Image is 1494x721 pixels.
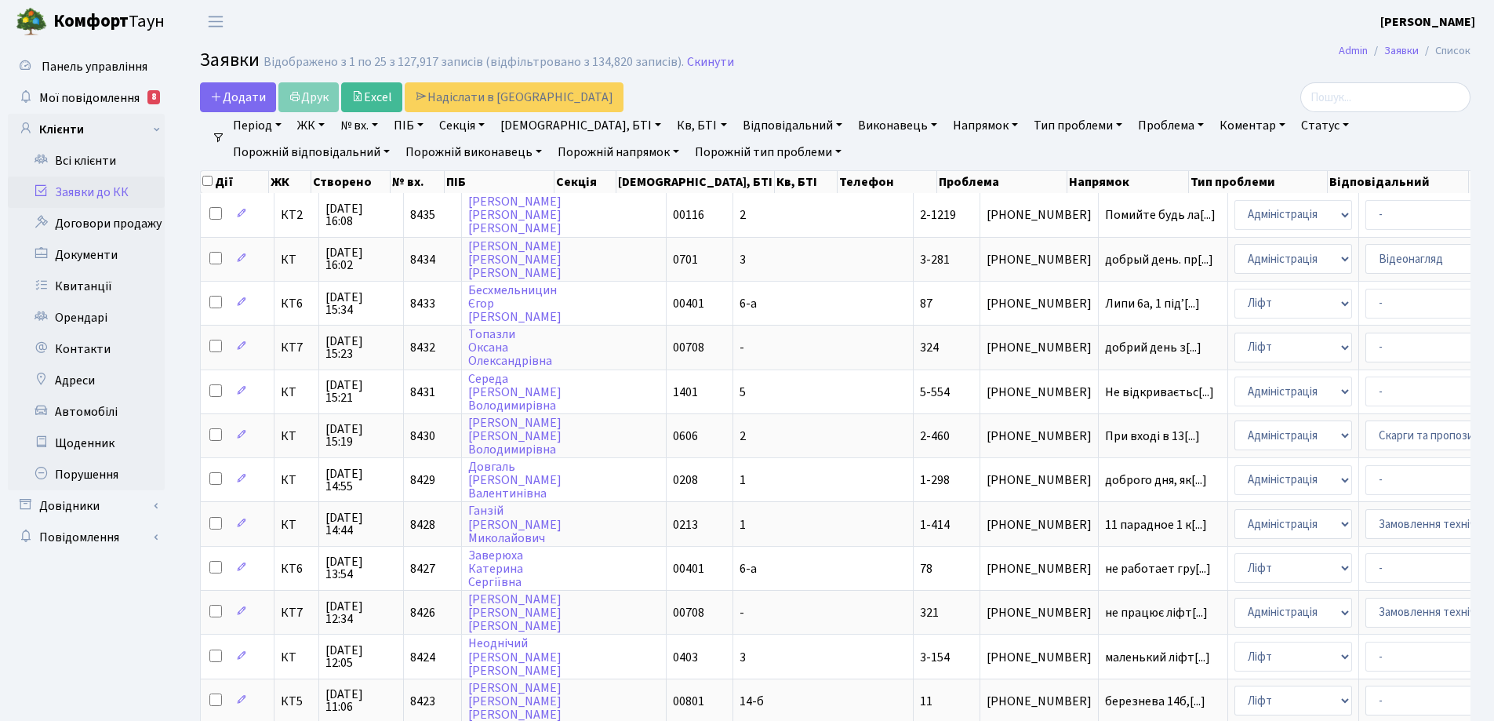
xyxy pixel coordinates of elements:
[920,604,939,621] span: 321
[281,695,312,708] span: КТ5
[1189,171,1328,193] th: Тип проблеми
[264,55,684,70] div: Відображено з 1 по 25 з 127,917 записів (відфільтровано з 134,820 записів).
[311,171,390,193] th: Створено
[1339,42,1368,59] a: Admin
[281,253,312,266] span: КТ
[410,295,435,312] span: 8433
[687,55,734,70] a: Скинути
[8,271,165,302] a: Квитанції
[740,649,746,666] span: 3
[325,512,397,537] span: [DATE] 14:44
[8,459,165,490] a: Порушення
[468,458,562,502] a: Довгаль[PERSON_NAME]Валентинівна
[341,82,402,112] a: Excel
[673,384,698,401] span: 1401
[852,112,943,139] a: Виконавець
[410,516,435,533] span: 8428
[53,9,165,35] span: Таун
[740,295,757,312] span: 6-а
[1105,604,1208,621] span: не працює ліфт[...]
[281,563,312,575] span: КТ6
[281,651,312,664] span: КТ
[673,693,704,710] span: 00801
[1067,171,1190,193] th: Напрямок
[987,651,1092,664] span: [PHONE_NUMBER]
[987,297,1092,310] span: [PHONE_NUMBER]
[196,9,235,35] button: Переключити навігацію
[1328,171,1469,193] th: Відповідальний
[551,139,685,166] a: Порожній напрямок
[200,46,260,74] span: Заявки
[1027,112,1129,139] a: Тип проблеми
[291,112,331,139] a: ЖК
[1105,206,1216,224] span: Помийте будь ла[...]
[987,386,1092,399] span: [PHONE_NUMBER]
[8,396,165,428] a: Автомобілі
[1213,112,1292,139] a: Коментар
[947,112,1024,139] a: Напрямок
[325,379,397,404] span: [DATE] 15:21
[8,51,165,82] a: Панель управління
[1105,560,1211,577] span: не работает гру[...]
[281,386,312,399] span: КТ
[8,145,165,177] a: Всі клієнти
[200,82,276,112] a: Додати
[1419,42,1470,60] li: Список
[920,339,939,356] span: 324
[775,171,837,193] th: Кв, БТІ
[16,6,47,38] img: logo.png
[325,644,397,669] span: [DATE] 12:05
[673,428,698,445] span: 0606
[8,428,165,459] a: Щоденник
[8,114,165,145] a: Клієнти
[468,547,523,591] a: ЗаверюхаКатеринаСергіївна
[1380,13,1475,31] a: [PERSON_NAME]
[920,251,950,268] span: 3-281
[391,171,445,193] th: № вх.
[920,206,956,224] span: 2-1219
[281,341,312,354] span: КТ7
[281,209,312,221] span: КТ2
[410,384,435,401] span: 8431
[387,112,430,139] a: ПІБ
[468,370,562,414] a: Середа[PERSON_NAME]Володимирівна
[689,139,848,166] a: Порожній тип проблеми
[740,472,746,489] span: 1
[1105,339,1201,356] span: добрий день з[...]
[740,604,744,621] span: -
[8,333,165,365] a: Контакти
[433,112,491,139] a: Секція
[1105,649,1210,666] span: маленький ліфт[...]
[616,171,775,193] th: [DEMOGRAPHIC_DATA], БТІ
[325,335,397,360] span: [DATE] 15:23
[740,560,757,577] span: 6-а
[740,516,746,533] span: 1
[468,238,562,282] a: [PERSON_NAME][PERSON_NAME][PERSON_NAME]
[1315,35,1494,67] nav: breadcrumb
[8,365,165,396] a: Адреси
[673,604,704,621] span: 00708
[1105,251,1213,268] span: добрый день. пр[...]
[740,428,746,445] span: 2
[410,251,435,268] span: 8434
[410,472,435,489] span: 8429
[1300,82,1470,112] input: Пошук...
[281,430,312,442] span: КТ
[8,239,165,271] a: Документи
[42,58,147,75] span: Панель управління
[399,139,548,166] a: Порожній виконавець
[410,206,435,224] span: 8435
[920,649,950,666] span: 3-154
[410,693,435,710] span: 8423
[468,635,562,679] a: Неоднічий[PERSON_NAME][PERSON_NAME]
[673,206,704,224] span: 00116
[468,326,552,370] a: ТопазлиОксанаОлександрівна
[201,171,269,193] th: Дії
[147,90,160,104] div: 8
[987,695,1092,708] span: [PHONE_NUMBER]
[410,649,435,666] span: 8424
[325,202,397,228] span: [DATE] 16:08
[468,591,562,635] a: [PERSON_NAME][PERSON_NAME][PERSON_NAME]
[325,246,397,271] span: [DATE] 16:02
